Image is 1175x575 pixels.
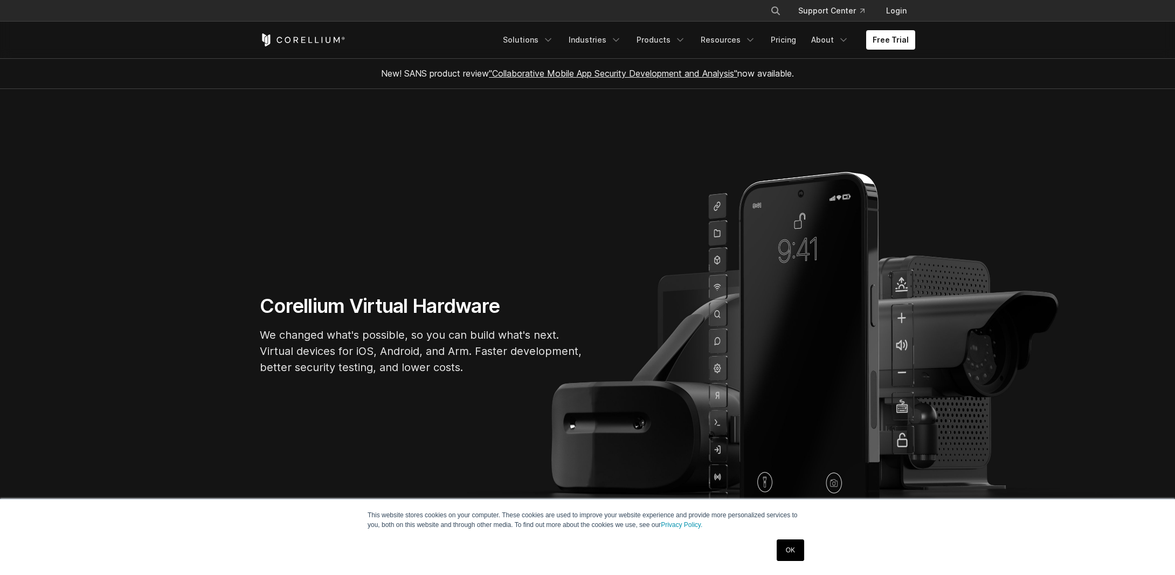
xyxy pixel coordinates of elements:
a: OK [777,539,804,561]
a: Resources [694,30,762,50]
a: Solutions [496,30,560,50]
div: Navigation Menu [496,30,915,50]
a: Free Trial [866,30,915,50]
a: Support Center [790,1,873,20]
a: Login [877,1,915,20]
p: This website stores cookies on your computer. These cookies are used to improve your website expe... [368,510,807,530]
button: Search [766,1,785,20]
div: Navigation Menu [757,1,915,20]
p: We changed what's possible, so you can build what's next. Virtual devices for iOS, Android, and A... [260,327,583,375]
a: About [805,30,855,50]
a: Corellium Home [260,33,345,46]
a: Privacy Policy. [661,521,702,529]
a: "Collaborative Mobile App Security Development and Analysis" [489,68,737,79]
h1: Corellium Virtual Hardware [260,294,583,318]
span: New! SANS product review now available. [381,68,794,79]
a: Pricing [764,30,803,50]
a: Industries [562,30,628,50]
a: Products [630,30,692,50]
